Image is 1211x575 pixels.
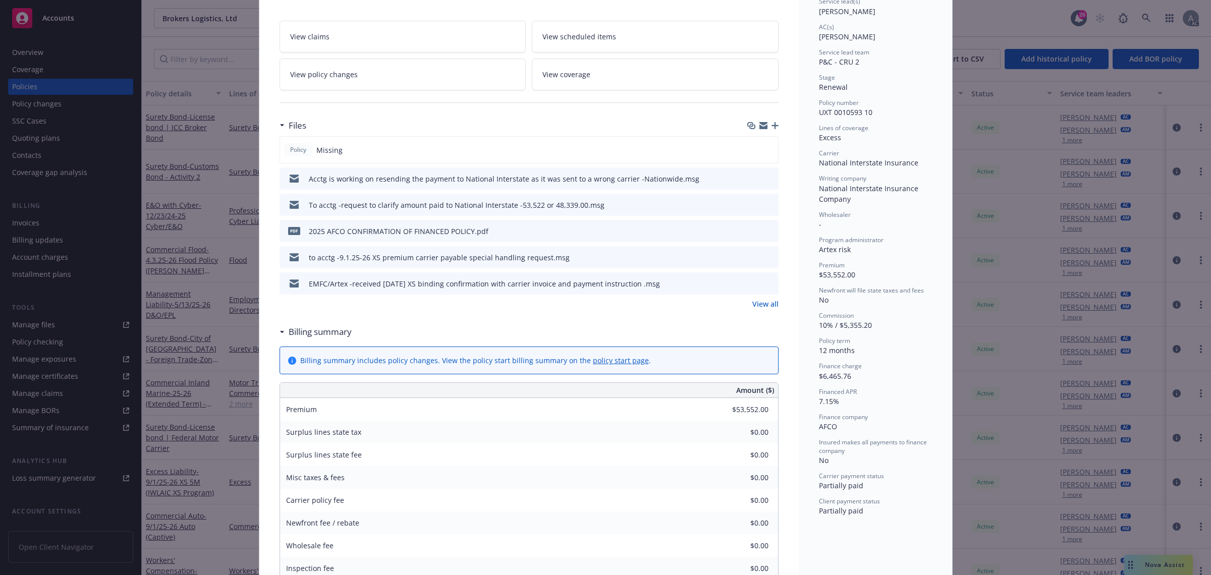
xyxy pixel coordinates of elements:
[819,311,854,320] span: Commission
[765,174,775,184] button: preview file
[309,200,604,210] div: To acctg -request to clarify amount paid to National Interstate -53,522 or 48,339.00.msg
[819,320,872,330] span: 10% / $5,355.20
[709,402,775,417] input: 0.00
[819,346,855,355] span: 12 months
[736,385,774,395] span: Amount ($)
[309,174,699,184] div: Acctg is working on resending the payment to National Interstate as it was sent to a wrong carrie...
[819,455,829,465] span: No
[316,145,343,155] span: Missing
[819,48,869,56] span: Service lead team
[819,73,835,82] span: Stage
[819,506,863,515] span: Partially paid
[819,396,839,406] span: 7.15%
[765,252,775,263] button: preview file
[819,23,834,31] span: AC(s)
[280,325,352,338] div: Billing summary
[819,98,859,107] span: Policy number
[542,69,590,80] span: View coverage
[289,325,352,338] h3: Billing summary
[819,158,918,167] span: National Interstate Insurance
[749,252,757,263] button: download file
[542,31,616,42] span: View scheduled items
[752,299,779,309] a: View all
[286,541,334,550] span: Wholesale fee
[286,427,361,437] span: Surplus lines state tax
[300,355,651,366] div: Billing summary includes policy changes. View the policy start billing summary on the .
[819,371,851,381] span: $6,465.76
[288,227,300,235] span: pdf
[819,472,884,480] span: Carrier payment status
[280,21,526,52] a: View claims
[309,278,660,289] div: EMFC/Artex -received [DATE] XS binding confirmation with carrier invoice and payment instruction ...
[765,200,775,210] button: preview file
[749,226,757,237] button: download file
[286,563,334,573] span: Inspection fee
[819,261,845,269] span: Premium
[309,252,570,263] div: to acctg -9.1.25-26 XS premium carrier payable special handling request.msg
[709,425,775,440] input: 0.00
[819,245,851,254] span: Artex risk
[819,219,821,229] span: -
[709,447,775,463] input: 0.00
[819,497,880,505] span: Client payment status
[765,278,775,289] button: preview file
[819,107,872,117] span: UXT 0010593 10
[709,538,775,553] input: 0.00
[819,270,855,279] span: $53,552.00
[819,387,857,396] span: Financed APR
[819,481,863,490] span: Partially paid
[309,226,488,237] div: 2025 AFCO CONFIRMATION OF FINANCED POLICY.pdf
[709,493,775,508] input: 0.00
[765,226,775,237] button: preview file
[819,210,851,219] span: Wholesaler
[289,119,306,132] h3: Files
[532,59,779,90] a: View coverage
[819,286,924,295] span: Newfront will file state taxes and fees
[709,515,775,531] input: 0.00
[819,132,932,143] div: Excess
[290,31,329,42] span: View claims
[819,236,884,244] span: Program administrator
[749,174,757,184] button: download file
[819,438,932,455] span: Insured makes all payments to finance company
[286,450,362,459] span: Surplus lines state fee
[593,356,649,365] a: policy start page
[280,119,306,132] div: Files
[819,336,850,345] span: Policy term
[819,57,859,67] span: P&C - CRU 2
[819,124,868,132] span: Lines of coverage
[749,278,757,289] button: download file
[819,149,839,157] span: Carrier
[819,184,920,204] span: National Interstate Insurance Company
[819,174,866,183] span: Writing company
[288,145,308,154] span: Policy
[819,362,862,370] span: Finance charge
[286,405,317,414] span: Premium
[286,518,359,528] span: Newfront fee / rebate
[819,7,875,16] span: [PERSON_NAME]
[286,473,345,482] span: Misc taxes & fees
[819,82,848,92] span: Renewal
[286,495,344,505] span: Carrier policy fee
[819,295,829,305] span: No
[819,422,837,431] span: AFCO
[280,59,526,90] a: View policy changes
[290,69,358,80] span: View policy changes
[749,200,757,210] button: download file
[819,32,875,41] span: [PERSON_NAME]
[709,470,775,485] input: 0.00
[819,413,868,421] span: Finance company
[532,21,779,52] a: View scheduled items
